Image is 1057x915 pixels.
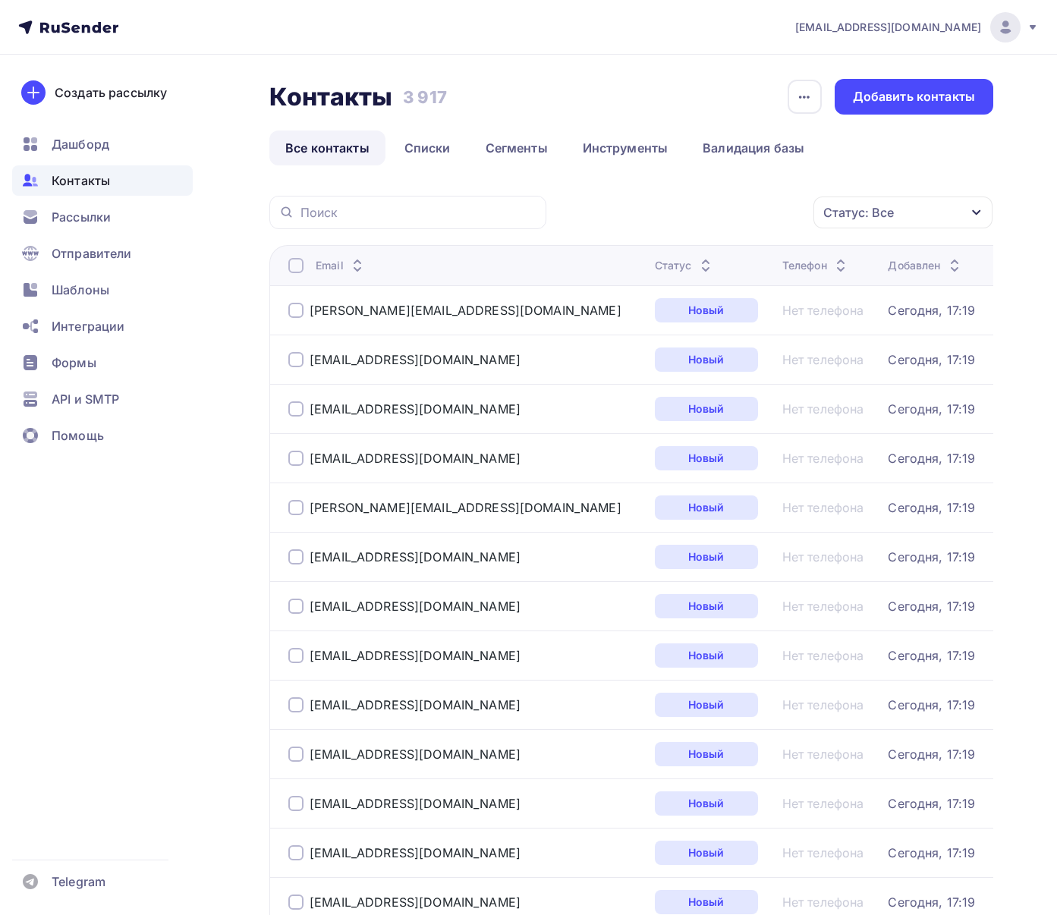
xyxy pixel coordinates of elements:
h2: Контакты [269,82,392,112]
a: Сегодня, 17:19 [888,549,975,564]
button: Статус: Все [813,196,993,229]
div: Нет телефона [782,697,864,712]
span: API и SMTP [52,390,119,408]
a: Нет телефона [782,796,864,811]
a: Шаблоны [12,275,193,305]
a: [EMAIL_ADDRESS][DOMAIN_NAME] [795,12,1039,42]
div: [EMAIL_ADDRESS][DOMAIN_NAME] [310,895,521,910]
div: Телефон [782,258,850,273]
a: Сегодня, 17:19 [888,697,975,712]
a: Новый [655,545,758,569]
a: Нет телефона [782,303,864,318]
a: Новый [655,594,758,618]
a: [EMAIL_ADDRESS][DOMAIN_NAME] [310,796,521,811]
a: Нет телефона [782,599,864,614]
span: Дашборд [52,135,109,153]
a: Нет телефона [782,648,864,663]
div: [EMAIL_ADDRESS][DOMAIN_NAME] [310,352,521,367]
span: Формы [52,354,96,372]
a: Нет телефона [782,401,864,417]
a: Инструменты [567,130,684,165]
a: Все контакты [269,130,385,165]
span: Контакты [52,171,110,190]
a: Сегодня, 17:19 [888,747,975,762]
a: Новый [655,791,758,816]
a: Формы [12,347,193,378]
a: Нет телефона [782,895,864,910]
a: Нет телефона [782,352,864,367]
div: Статус: Все [823,203,894,222]
a: Новый [655,890,758,914]
a: Нет телефона [782,747,864,762]
div: Добавить контакты [853,88,975,105]
a: Новый [655,495,758,520]
a: [PERSON_NAME][EMAIL_ADDRESS][DOMAIN_NAME] [310,303,621,318]
a: Списки [389,130,467,165]
a: Новый [655,742,758,766]
span: Шаблоны [52,281,109,299]
div: [EMAIL_ADDRESS][DOMAIN_NAME] [310,401,521,417]
a: Новый [655,643,758,668]
span: Интеграции [52,317,124,335]
a: Сегодня, 17:19 [888,303,975,318]
div: Создать рассылку [55,83,167,102]
a: [EMAIL_ADDRESS][DOMAIN_NAME] [310,648,521,663]
a: [EMAIL_ADDRESS][DOMAIN_NAME] [310,451,521,466]
a: Валидация базы [687,130,820,165]
a: Новый [655,841,758,865]
div: Новый [655,693,758,717]
a: [EMAIL_ADDRESS][DOMAIN_NAME] [310,845,521,860]
a: Сегодня, 17:19 [888,599,975,614]
div: Сегодня, 17:19 [888,352,975,367]
a: Сегодня, 17:19 [888,796,975,811]
a: [EMAIL_ADDRESS][DOMAIN_NAME] [310,549,521,564]
span: Telegram [52,873,105,891]
input: Поиск [300,204,537,221]
a: Нет телефона [782,845,864,860]
div: Добавлен [888,258,963,273]
a: Сегодня, 17:19 [888,401,975,417]
a: Новый [655,446,758,470]
a: Сегодня, 17:19 [888,500,975,515]
div: Нет телефона [782,549,864,564]
span: Отправители [52,244,132,263]
div: [EMAIL_ADDRESS][DOMAIN_NAME] [310,747,521,762]
div: [EMAIL_ADDRESS][DOMAIN_NAME] [310,697,521,712]
a: Контакты [12,165,193,196]
h3: 3 917 [403,86,447,108]
div: Статус [655,258,715,273]
a: [PERSON_NAME][EMAIL_ADDRESS][DOMAIN_NAME] [310,500,621,515]
a: Сегменты [470,130,564,165]
a: Сегодня, 17:19 [888,845,975,860]
div: [EMAIL_ADDRESS][DOMAIN_NAME] [310,599,521,614]
div: Нет телефона [782,451,864,466]
div: Сегодня, 17:19 [888,895,975,910]
div: Email [316,258,366,273]
a: Сегодня, 17:19 [888,451,975,466]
